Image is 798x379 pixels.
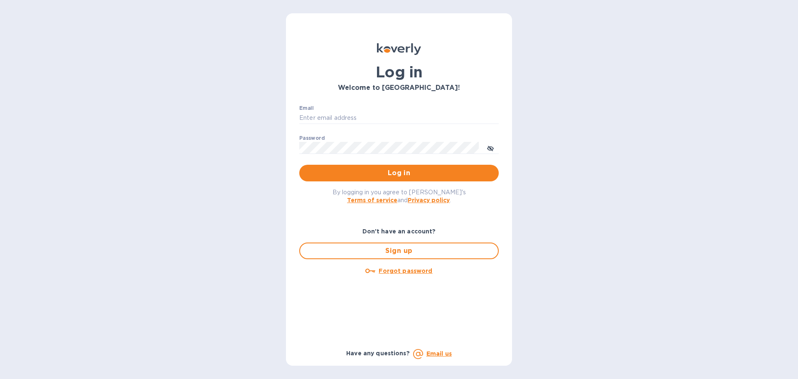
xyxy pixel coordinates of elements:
[306,168,492,178] span: Log in
[299,63,499,81] h1: Log in
[299,165,499,181] button: Log in
[347,197,397,203] a: Terms of service
[379,268,432,274] u: Forgot password
[377,43,421,55] img: Koverly
[332,189,466,203] span: By logging in you agree to [PERSON_NAME]'s and .
[362,228,436,235] b: Don't have an account?
[299,106,314,111] label: Email
[299,243,499,259] button: Sign up
[299,136,325,141] label: Password
[482,139,499,156] button: toggle password visibility
[299,84,499,92] h3: Welcome to [GEOGRAPHIC_DATA]!
[299,112,499,124] input: Enter email address
[408,197,450,203] a: Privacy policy
[307,246,491,256] span: Sign up
[426,350,452,357] a: Email us
[346,350,410,357] b: Have any questions?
